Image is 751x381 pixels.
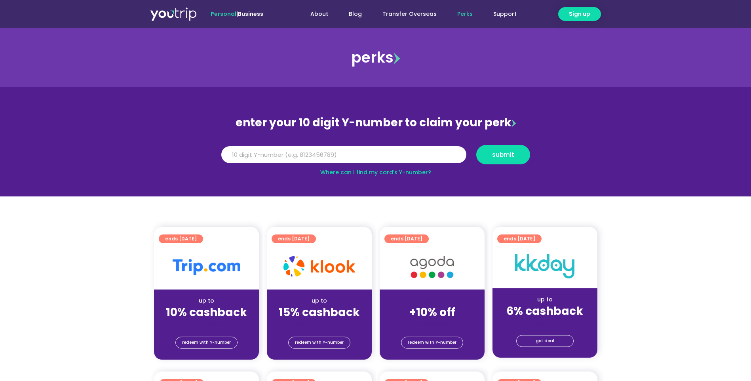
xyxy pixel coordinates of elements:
[499,318,591,327] div: (for stays only)
[320,168,431,176] a: Where can I find my card’s Y-number?
[372,7,447,21] a: Transfer Overseas
[536,335,554,347] span: get deal
[273,320,365,328] div: (for stays only)
[425,297,439,305] span: up to
[182,337,231,348] span: redeem with Y-number
[300,7,338,21] a: About
[338,7,372,21] a: Blog
[506,303,583,319] strong: 6% cashback
[160,297,253,305] div: up to
[211,10,236,18] span: Personal
[386,320,478,328] div: (for stays only)
[159,234,203,243] a: ends [DATE]
[279,305,360,320] strong: 15% cashback
[211,10,263,18] span: |
[165,234,197,243] span: ends [DATE]
[516,335,574,347] a: get deal
[483,7,527,21] a: Support
[476,145,530,164] button: submit
[558,7,601,21] a: Sign up
[408,337,456,348] span: redeem with Y-number
[221,146,466,164] input: 10 digit Y-number (e.g. 8123456789)
[175,337,238,349] a: redeem with Y-number
[401,337,463,349] a: redeem with Y-number
[288,337,350,349] a: redeem with Y-number
[278,234,310,243] span: ends [DATE]
[166,305,247,320] strong: 10% cashback
[238,10,263,18] a: Business
[160,320,253,328] div: (for stays only)
[217,112,534,133] div: enter your 10 digit Y-number to claim your perk
[569,10,590,18] span: Sign up
[391,234,422,243] span: ends [DATE]
[492,152,514,158] span: submit
[499,295,591,304] div: up to
[272,234,316,243] a: ends [DATE]
[285,7,527,21] nav: Menu
[504,234,535,243] span: ends [DATE]
[384,234,429,243] a: ends [DATE]
[497,234,542,243] a: ends [DATE]
[295,337,344,348] span: redeem with Y-number
[273,297,365,305] div: up to
[221,145,530,170] form: Y Number
[409,305,455,320] strong: +10% off
[447,7,483,21] a: Perks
